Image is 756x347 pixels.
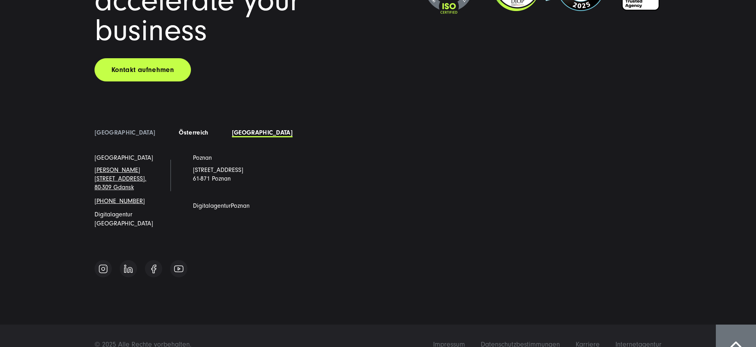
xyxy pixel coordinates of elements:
[193,202,231,209] span: Digitalagentur
[193,175,219,182] span: 61-871 Po
[179,129,208,136] a: Österreich
[124,264,133,273] img: Follow us on Linkedin
[193,166,243,173] span: [STREET_ADDRESS]
[193,153,212,162] a: Poznan
[231,202,250,209] span: Poznan
[94,129,155,136] a: [GEOGRAPHIC_DATA]
[94,166,146,191] a: [PERSON_NAME][STREET_ADDRESS],80-309 Gdansk
[94,197,145,205] a: [PHONE_NUMBER]
[219,175,231,182] span: znan
[94,58,191,81] a: Kontakt aufnehmen
[98,264,108,274] img: Follow us on Instagram
[232,129,293,136] a: [GEOGRAPHIC_DATA]
[151,264,156,273] img: Follow us on Facebook
[94,211,153,227] span: Digitalagentur [GEOGRAPHIC_DATA]
[94,153,153,162] a: [GEOGRAPHIC_DATA]
[174,265,183,272] img: Follow us on Youtube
